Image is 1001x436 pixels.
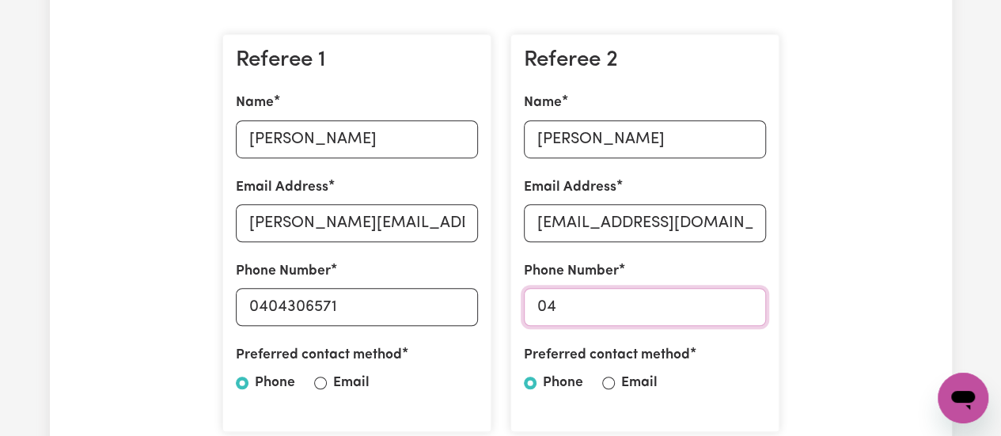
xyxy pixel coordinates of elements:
label: Email Address [236,177,328,198]
label: Name [524,93,562,113]
label: Email Address [524,177,616,198]
label: Name [236,93,274,113]
iframe: Button to launch messaging window, conversation in progress [938,373,988,423]
h3: Referee 2 [524,47,766,74]
label: Preferred contact method [524,345,690,366]
label: Email [621,373,658,393]
label: Phone Number [524,261,619,282]
label: Phone Number [236,261,331,282]
label: Phone [255,373,295,393]
label: Email [333,373,370,393]
label: Preferred contact method [236,345,402,366]
label: Phone [543,373,583,393]
h3: Referee 1 [236,47,478,74]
